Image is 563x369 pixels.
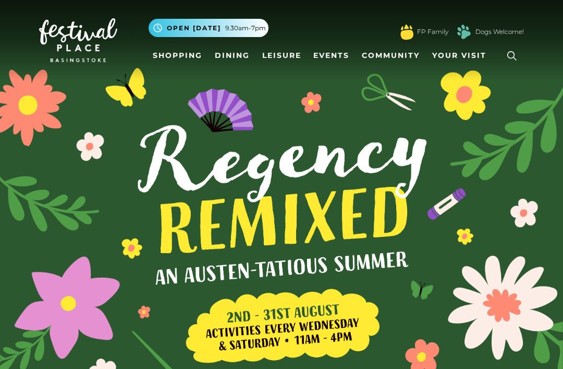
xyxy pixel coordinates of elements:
[149,46,206,65] a: Shopping
[358,46,424,65] a: Community
[417,27,448,37] a: FP Family
[258,46,305,65] a: Leisure
[211,46,254,65] a: Dining
[432,50,486,61] span: Your Visit
[309,46,353,65] a: Events
[167,23,221,33] span: Open [DATE]
[149,19,268,37] button: Open [DATE] 9.30am-7pm
[225,23,266,33] span: 9.30am-7pm
[475,27,524,37] a: Dogs Welcome!
[39,18,117,62] img: Festival Place Logo
[428,46,496,65] a: Your Visit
